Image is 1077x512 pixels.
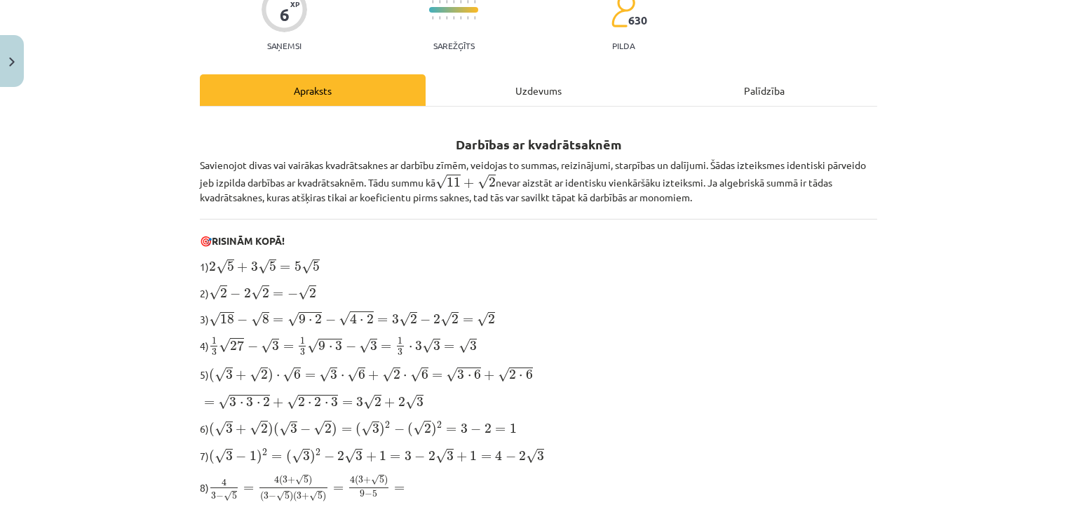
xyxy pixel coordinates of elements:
span: ) [257,450,262,464]
span: √ [215,449,226,464]
span: 3 [356,397,363,407]
span: √ [371,475,379,485]
span: ⋅ [403,375,407,379]
span: √ [440,312,452,327]
span: 3 [358,476,363,483]
span: 2 [393,370,400,379]
span: 2 [509,370,516,379]
span: + [366,452,377,462]
p: 4) [200,336,877,356]
span: ( [209,368,215,383]
span: 1 [379,451,386,461]
span: ⋅ [360,319,363,323]
p: 3) [200,309,877,328]
span: ⋅ [468,375,471,379]
span: √ [307,339,318,353]
span: 3 [331,397,338,407]
span: 4 [350,476,355,484]
span: √ [344,449,355,464]
span: 2 [261,424,268,433]
span: √ [302,260,313,274]
img: icon-short-line-57e1e144782c952c97e751825c79c345078a6d821885a25fce030b3d8c18986b.svg [439,16,440,20]
span: + [236,370,246,380]
span: ⋅ [325,402,328,406]
span: 2 [315,314,322,324]
span: 2 [410,314,417,324]
span: √ [209,312,220,327]
span: 3 [211,492,216,499]
span: 5 [285,492,290,499]
span: 6 [474,370,481,379]
span: √ [435,449,447,464]
img: icon-short-line-57e1e144782c952c97e751825c79c345078a6d821885a25fce030b3d8c18986b.svg [467,16,468,20]
span: ⋅ [341,375,344,379]
span: ) [379,422,385,437]
span: 630 [628,14,647,27]
span: − [248,342,258,351]
span: 2 [433,314,440,324]
span: √ [459,339,470,353]
span: − [420,315,431,325]
span: √ [295,475,304,485]
span: √ [251,285,262,300]
span: 2 [398,397,405,407]
span: 27 [230,340,244,351]
span: 2 [385,422,390,429]
p: 8) [200,473,877,503]
span: 5 [227,262,234,271]
span: = [341,427,352,433]
div: 6 [280,5,290,25]
span: + [484,370,494,380]
span: 3 [330,370,337,379]
span: − [506,452,516,462]
span: 6 [294,370,301,379]
span: + [273,398,283,407]
span: 3 [470,341,477,351]
span: 6 [526,370,533,379]
span: √ [287,395,298,410]
span: = [243,486,254,492]
span: √ [251,312,262,327]
span: 3 [416,397,424,407]
span: √ [298,285,309,300]
span: + [463,178,474,188]
span: √ [363,395,374,410]
span: ) [332,422,337,437]
span: √ [287,312,299,327]
span: 3 [272,341,279,351]
span: ) [323,492,326,502]
span: 3 [415,341,422,351]
span: 3 [355,451,363,461]
span: √ [498,368,509,382]
p: 1) [200,257,877,275]
p: pilda [612,41,635,50]
span: 3 [537,451,544,461]
span: √ [382,368,393,382]
span: √ [399,312,410,327]
span: 1 [212,337,217,344]
span: + [363,477,371,484]
span: √ [313,421,325,436]
span: 2 [428,451,435,461]
span: 2 [220,288,227,298]
img: icon-short-line-57e1e144782c952c97e751825c79c345078a6d821885a25fce030b3d8c18986b.svg [460,16,461,20]
span: √ [261,339,272,353]
span: 4 [222,479,226,487]
span: 9 [299,314,306,324]
b: RISINĀM KOPĀ! [212,234,285,247]
span: 5 [318,492,323,499]
img: icon-short-line-57e1e144782c952c97e751825c79c345078a6d821885a25fce030b3d8c18986b.svg [474,16,475,20]
span: √ [215,422,226,436]
span: 5 [379,476,384,483]
span: = [273,292,283,297]
span: √ [319,368,330,382]
span: ⋅ [308,402,311,406]
span: √ [413,421,424,436]
p: 2) [200,283,877,301]
span: 4 [350,314,357,324]
span: 2 [485,424,492,433]
span: 5 [372,490,377,497]
span: − [300,424,311,434]
p: 6) [200,419,877,438]
p: 7) [200,446,877,465]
